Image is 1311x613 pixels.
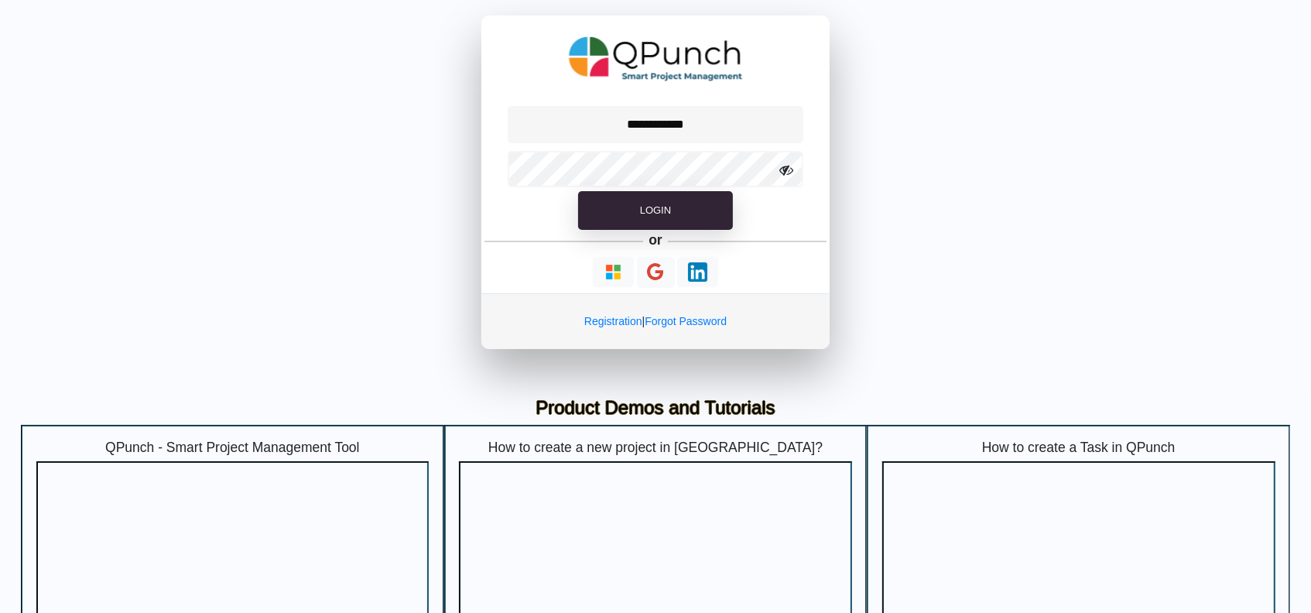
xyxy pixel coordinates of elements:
[637,257,675,289] button: Continue With Google
[569,31,743,87] img: QPunch
[645,315,727,327] a: Forgot Password
[688,262,707,282] img: Loading...
[36,440,430,456] h5: QPunch - Smart Project Management Tool
[640,204,671,216] span: Login
[33,397,1278,420] h3: Product Demos and Tutorials
[882,440,1275,456] h5: How to create a Task in QPunch
[578,191,733,230] button: Login
[677,257,718,287] button: Continue With LinkedIn
[604,262,623,282] img: Loading...
[584,315,642,327] a: Registration
[459,440,852,456] h5: How to create a new project in [GEOGRAPHIC_DATA]?
[646,230,666,252] h5: or
[481,293,830,349] div: |
[593,257,634,287] button: Continue With Microsoft Azure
